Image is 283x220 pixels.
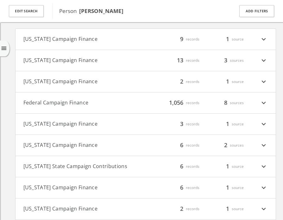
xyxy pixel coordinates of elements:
[161,99,199,107] div: records
[260,205,268,213] i: expand_more
[23,99,146,107] button: Federal Campaign Finance
[222,98,230,107] span: 8
[175,56,186,65] span: 13
[206,99,244,107] div: sources
[9,5,44,17] button: Edit Search
[260,141,268,149] i: expand_more
[224,120,231,128] span: 1
[206,78,244,86] div: source
[260,99,268,107] i: expand_more
[23,120,146,128] button: [US_STATE] Campaign Finance
[161,120,199,128] div: records
[23,56,146,65] button: [US_STATE] Campaign Finance
[260,56,268,65] i: expand_more
[79,7,123,15] b: [PERSON_NAME]
[222,141,230,149] span: 2
[161,184,199,192] div: records
[206,205,244,213] div: source
[161,205,199,213] div: records
[23,35,146,43] button: [US_STATE] Campaign Finance
[178,77,186,86] span: 2
[260,35,268,43] i: expand_more
[59,7,123,15] span: Person
[206,162,244,171] div: source
[206,184,244,192] div: source
[178,183,186,192] span: 6
[161,78,199,86] div: records
[161,56,199,65] div: records
[23,184,146,192] button: [US_STATE] Campaign Finance
[23,141,146,149] button: [US_STATE] Campaign Finance
[222,56,230,65] span: 3
[178,204,186,213] span: 2
[161,162,199,171] div: records
[161,141,199,149] div: records
[206,35,244,43] div: source
[206,141,244,149] div: sources
[224,183,231,192] span: 1
[260,162,268,171] i: expand_more
[178,35,186,43] span: 9
[178,162,186,171] span: 6
[167,98,186,107] span: 1,056
[224,162,231,171] span: 1
[239,5,274,17] button: Add Filters
[23,205,146,213] button: [US_STATE] Campaign Finance
[260,120,268,128] i: expand_more
[23,162,146,171] button: [US_STATE] State Campaign Contributions
[161,35,199,43] div: records
[206,56,244,65] div: sources
[260,184,268,192] i: expand_more
[23,78,146,86] button: [US_STATE] Campaign Finance
[178,141,186,149] span: 6
[260,78,268,86] i: expand_more
[1,45,7,52] i: menu
[224,35,231,43] span: 1
[206,120,244,128] div: source
[178,120,186,128] span: 3
[224,77,231,86] span: 1
[224,204,231,213] span: 1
